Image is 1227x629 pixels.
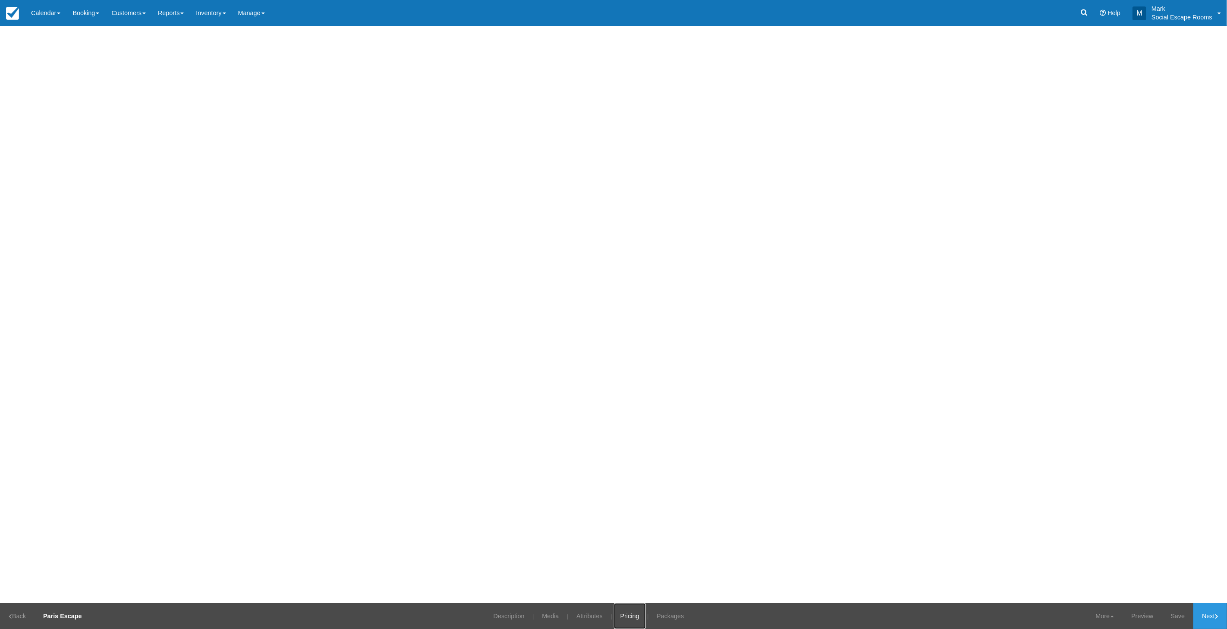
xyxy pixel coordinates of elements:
a: Attributes [570,603,609,629]
a: Next [1193,603,1227,629]
a: Pricing [614,603,646,629]
i: Help [1100,10,1106,16]
a: Media [535,603,565,629]
a: Packages [650,603,690,629]
span: Help [1108,9,1121,16]
a: Preview [1123,603,1162,629]
a: Description [487,603,531,629]
p: Mark [1151,4,1212,13]
strong: Paris Escape [43,613,82,620]
a: Save [1162,603,1194,629]
img: checkfront-main-nav-mini-logo.png [6,7,19,20]
a: More [1087,603,1123,629]
p: Social Escape Rooms [1151,13,1212,22]
div: M [1133,6,1146,20]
